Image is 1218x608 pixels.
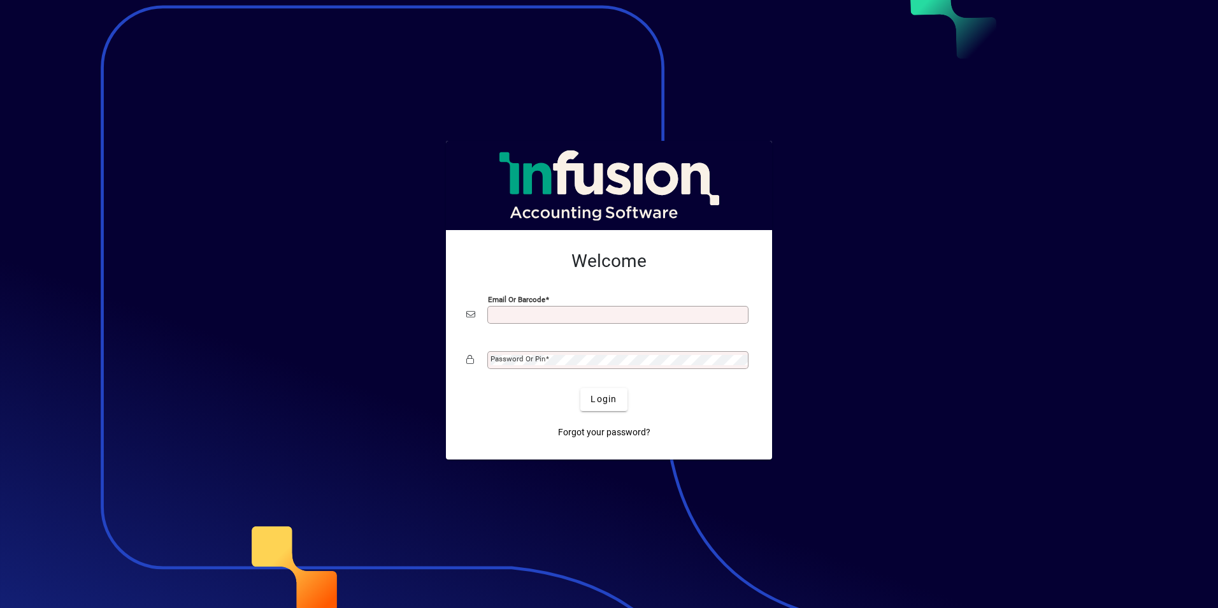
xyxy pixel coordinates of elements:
span: Login [591,393,617,406]
mat-label: Email or Barcode [488,294,545,303]
span: Forgot your password? [558,426,650,439]
a: Forgot your password? [553,421,656,444]
h2: Welcome [466,250,752,272]
mat-label: Password or Pin [491,354,545,363]
button: Login [580,388,627,411]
